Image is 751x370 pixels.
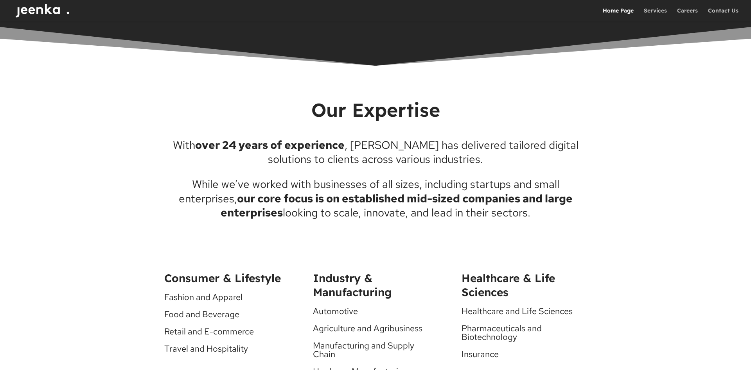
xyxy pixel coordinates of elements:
[221,191,573,220] strong: our core focus is on established mid-sized companies and large enterprises
[708,8,738,21] a: Contact Us
[462,271,555,299] span: Healthcare & Life Sciences
[313,307,438,324] p: Automotive
[164,345,289,353] p: Travel and Hospitality
[164,327,289,345] p: Retail and E-commerce
[313,324,438,341] p: Agriculture and Agribusiness
[462,307,587,324] p: Healthcare and Life Sciences
[164,271,281,285] span: Consumer & Lifestyle
[164,293,289,310] p: Fashion and Apparel
[164,138,587,177] p: With , [PERSON_NAME] has delivered tailored digital solutions to clients across various industries.
[603,8,634,21] a: Home Page
[164,177,587,220] p: While we’ve worked with businesses of all sizes, including startups and small enterprises, lookin...
[313,341,438,367] p: Manufacturing and Supply Chain
[195,138,345,152] strong: over 24 years of experience
[644,8,667,21] a: Services
[462,350,587,359] p: Insurance
[462,324,587,350] p: Pharmaceuticals and Biotechnology
[164,310,289,327] p: Food and Beverage
[677,8,698,21] a: Careers
[313,271,392,299] span: Industry & Manufacturing
[164,98,587,126] h2: Our Expertise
